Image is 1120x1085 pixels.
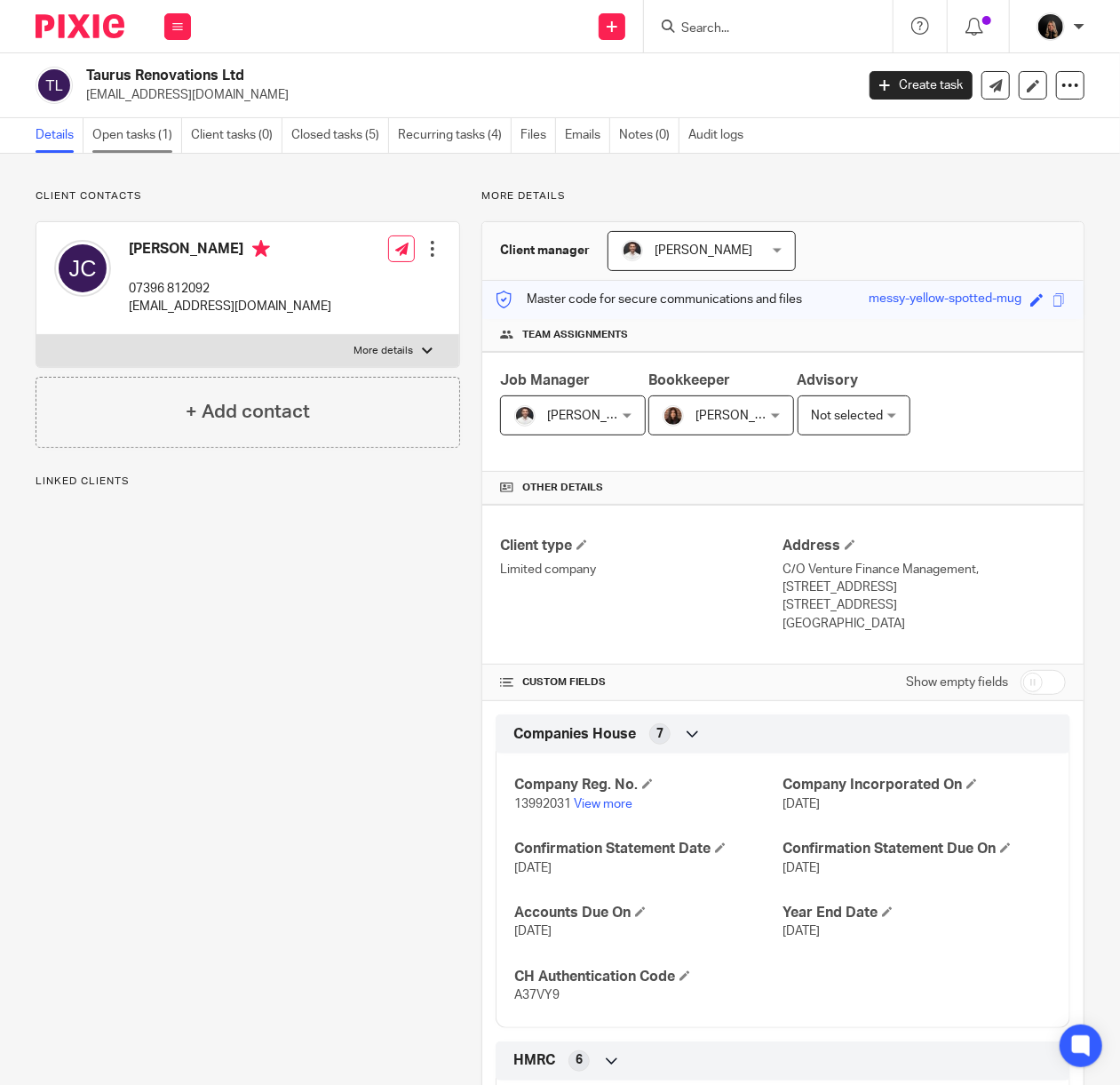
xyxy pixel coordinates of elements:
a: Files [520,118,556,153]
h3: Client manager [500,242,590,259]
p: More details [353,344,413,358]
p: Limited company [500,561,783,578]
span: 7 [656,725,663,743]
a: Audit logs [688,118,752,153]
img: Pixie [36,14,124,38]
div: messy-yellow-spotted-mug [869,290,1021,310]
span: Advisory [798,373,859,387]
h4: Address [782,537,1066,555]
a: View more [574,798,632,810]
i: Primary [252,240,270,258]
label: Show empty fields [906,674,1008,691]
h4: Year End Date [782,904,1052,922]
a: Emails [565,118,610,153]
a: Details [36,118,83,153]
p: C/O Venture Finance Management, [STREET_ADDRESS] [782,561,1066,597]
span: HMRC [513,1051,555,1070]
h4: + Add contact [186,398,310,426]
h4: Company Reg. No. [514,776,783,794]
span: [DATE] [514,925,552,937]
h4: [PERSON_NAME] [129,240,331,262]
h4: Accounts Due On [514,904,783,922]
span: [DATE] [514,862,552,874]
img: 455A9867.jpg [1037,12,1065,41]
h4: Company Incorporated On [782,776,1052,794]
h4: Confirmation Statement Date [514,840,783,858]
p: 07396 812092 [129,280,331,298]
span: [DATE] [782,925,820,937]
img: svg%3E [36,67,73,104]
h4: CH Authentication Code [514,968,783,986]
p: [EMAIL_ADDRESS][DOMAIN_NAME] [129,298,331,315]
p: [STREET_ADDRESS] [782,596,1066,614]
p: Linked clients [36,475,460,489]
a: Create task [870,71,973,100]
a: Notes (0) [619,118,679,153]
p: Master code for secure communications and files [496,291,802,308]
p: [GEOGRAPHIC_DATA] [782,615,1066,633]
span: [PERSON_NAME] [655,244,752,257]
img: dom%20slack.jpg [622,240,643,261]
a: Open tasks (1) [92,118,182,153]
span: [PERSON_NAME] [547,410,645,422]
span: 6 [576,1051,583,1069]
img: Headshot.jpg [663,405,684,427]
span: 13992031 [514,798,571,810]
a: Client tasks (0) [191,118,282,153]
a: Recurring tasks (4) [398,118,512,153]
span: Companies House [513,725,636,744]
p: [EMAIL_ADDRESS][DOMAIN_NAME] [86,86,843,104]
img: dom%20slack.jpg [514,405,536,427]
h2: Taurus Renovations Ltd [86,67,692,85]
img: svg%3E [54,240,111,297]
span: Other details [522,481,603,495]
span: [DATE] [782,798,820,810]
h4: Confirmation Statement Due On [782,840,1052,858]
p: Client contacts [36,189,460,203]
span: Not selected [812,410,884,422]
span: [PERSON_NAME] [695,410,793,422]
h4: CUSTOM FIELDS [500,675,783,690]
input: Search [679,21,839,37]
span: Job Manager [500,373,590,387]
p: More details [481,189,1084,203]
span: A37VY9 [514,989,560,1001]
h4: Client type [500,537,783,555]
span: Bookkeeper [648,373,730,387]
span: [DATE] [782,862,820,874]
a: Closed tasks (5) [291,118,389,153]
span: Team assignments [522,328,628,342]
